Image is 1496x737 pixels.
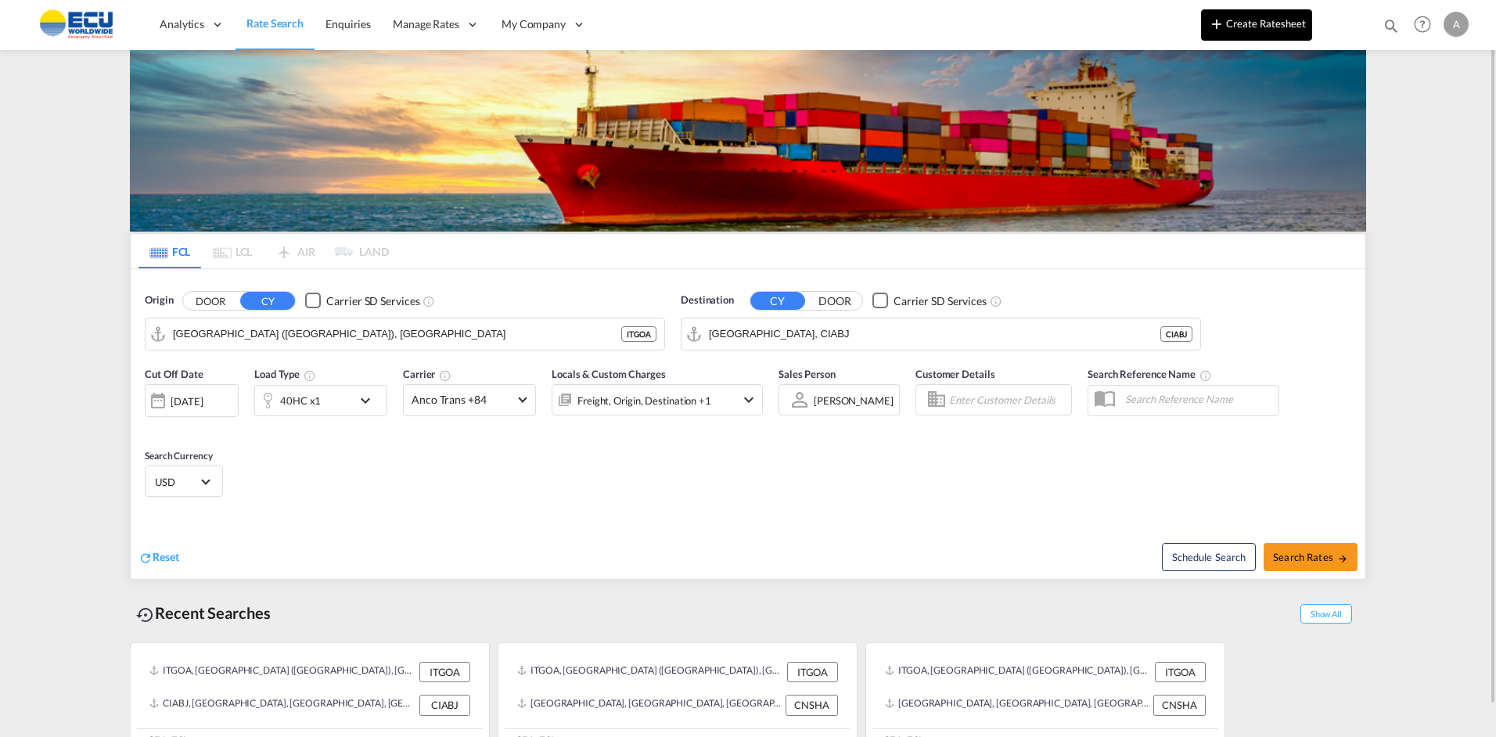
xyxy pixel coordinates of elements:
span: Anco Trans +84 [412,392,513,408]
span: Rate Search [246,16,304,30]
div: Origin DOOR CY Checkbox No InkUnchecked: Search for CY (Container Yard) services for all selected... [131,269,1365,579]
span: My Company [502,16,566,32]
div: Carrier SD Services [894,293,987,309]
div: Freight Origin Destination Factory Stuffingicon-chevron-down [552,384,763,415]
span: Help [1409,11,1436,38]
img: 6cccb1402a9411edb762cf9624ab9cda.png [23,7,129,42]
span: Customer Details [915,368,994,380]
div: [DATE] [145,384,239,417]
md-icon: The selected Trucker/Carrierwill be displayed in the rate results If the rates are from another f... [439,369,451,382]
div: 40HC x1icon-chevron-down [254,385,387,416]
button: DOOR [807,292,862,310]
div: 40HC x1 [280,390,321,412]
span: Analytics [160,16,204,32]
span: USD [155,475,199,489]
span: Search Reference Name [1088,368,1212,380]
div: ITGOA [787,662,838,682]
span: Destination [681,293,734,308]
span: Sales Person [779,368,836,380]
span: Manage Rates [393,16,459,32]
span: Enquiries [325,17,371,31]
div: ITGOA [1155,662,1206,682]
div: ITGOA, Genova (Genoa), Italy, Southern Europe, Europe [885,662,1151,682]
div: ITGOA [419,662,470,682]
div: A [1444,12,1469,37]
md-icon: icon-arrow-right [1337,553,1348,564]
div: ITGOA, Genova (Genoa), Italy, Southern Europe, Europe [149,662,415,682]
span: Locals & Custom Charges [552,368,666,380]
md-pagination-wrapper: Use the left and right arrow keys to navigate between tabs [138,234,389,268]
div: CIABJ [1160,326,1192,342]
div: [DATE] [171,394,203,408]
md-datepicker: Select [145,415,156,437]
md-icon: Unchecked: Search for CY (Container Yard) services for all selected carriers.Checked : Search for... [990,295,1002,307]
div: Help [1409,11,1444,39]
span: Origin [145,293,173,308]
md-checkbox: Checkbox No Ink [305,293,419,309]
md-input-container: Genova (Genoa), ITGOA [146,318,664,350]
md-icon: icon-chevron-down [356,391,383,410]
span: Reset [153,550,179,563]
div: Carrier SD Services [326,293,419,309]
md-icon: icon-information-outline [304,369,316,382]
span: Search Currency [145,450,213,462]
md-tab-item: FCL [138,234,201,268]
input: Search by Port [709,322,1160,346]
md-select: Sales Person: Andrea Tumiati [812,389,895,412]
div: Freight Origin Destination Factory Stuffing [577,390,711,412]
button: Search Ratesicon-arrow-right [1264,543,1358,571]
md-icon: icon-refresh [138,551,153,565]
input: Enter Customer Details [949,388,1066,412]
button: DOOR [183,292,238,310]
img: LCL+%26+FCL+BACKGROUND.png [130,50,1366,232]
div: CIABJ [419,695,470,715]
div: Recent Searches [130,595,277,631]
span: Search Rates [1273,551,1348,563]
md-icon: Your search will be saved by the below given name [1199,369,1212,382]
div: CIABJ, Abidjan, Côte d'Ivoire, Western Africa, Africa [149,695,415,715]
div: icon-magnify [1383,17,1400,41]
span: Carrier [403,368,451,380]
div: CNSHA [786,695,838,715]
md-input-container: Abidjan, CIABJ [681,318,1200,350]
md-icon: Unchecked: Search for CY (Container Yard) services for all selected carriers.Checked : Search for... [423,295,435,307]
button: CY [240,292,295,310]
input: Search Reference Name [1117,387,1278,411]
div: CNSHA [1153,695,1206,715]
md-select: Select Currency: $ USDUnited States Dollar [153,470,214,493]
div: [PERSON_NAME] [814,394,894,407]
input: Search by Port [173,322,621,346]
span: Load Type [254,368,316,380]
md-icon: icon-backup-restore [136,606,155,624]
div: CNSHA, Shanghai, China, Greater China & Far East Asia, Asia Pacific [517,695,782,715]
span: Cut Off Date [145,368,203,380]
button: CY [750,292,805,310]
div: ITGOA, Genova (Genoa), Italy, Southern Europe, Europe [517,662,783,682]
div: icon-refreshReset [138,549,179,566]
div: CNSHA, Shanghai, China, Greater China & Far East Asia, Asia Pacific [885,695,1149,715]
div: ITGOA [621,326,656,342]
md-checkbox: Checkbox No Ink [872,293,987,309]
md-icon: icon-magnify [1383,17,1400,34]
md-icon: icon-plus 400-fg [1207,14,1226,33]
button: icon-plus 400-fgCreate Ratesheet [1201,9,1312,41]
span: Show All [1300,604,1352,624]
md-icon: icon-chevron-down [739,390,758,409]
button: Note: By default Schedule search will only considerorigin ports, destination ports and cut off da... [1162,543,1256,571]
